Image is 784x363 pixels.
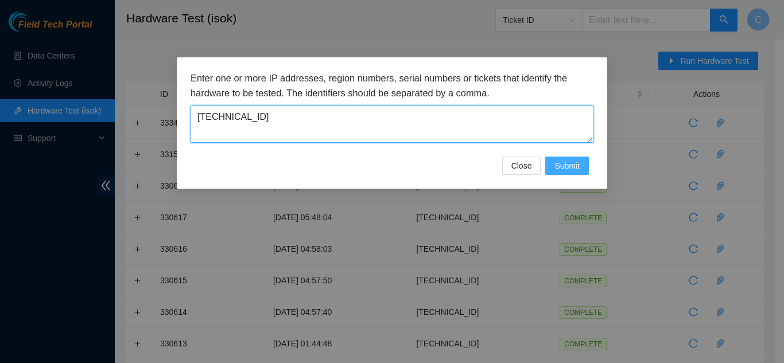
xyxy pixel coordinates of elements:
span: Close [511,159,532,172]
textarea: [TECHNICAL_ID] [191,106,593,143]
button: Submit [545,157,589,175]
span: Submit [554,159,580,172]
h3: Enter one or more IP addresses, region numbers, serial numbers or tickets that identify the hardw... [191,71,593,100]
button: Close [502,157,541,175]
